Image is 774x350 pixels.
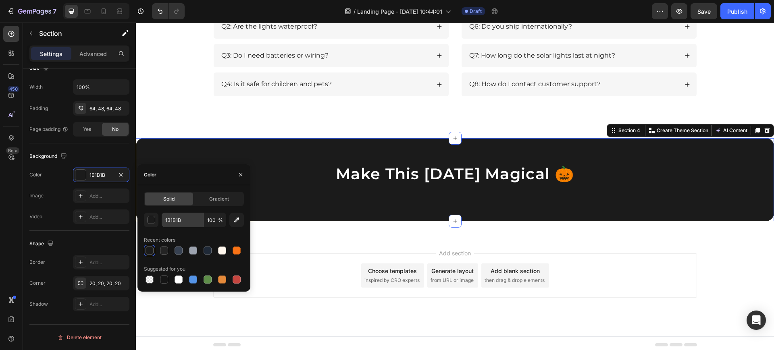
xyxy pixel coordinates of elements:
div: Section 4 [481,104,506,112]
div: 20, 20, 20, 20 [89,280,127,287]
div: Delete element [57,333,102,342]
div: Choose templates [232,244,281,253]
div: Open Intercom Messenger [747,311,766,330]
span: % [218,217,223,224]
div: Generate layout [295,244,338,253]
div: Color [144,171,156,178]
input: Eg: FFFFFF [162,213,204,227]
div: Add... [89,193,127,200]
div: 1B1B1B [89,172,113,179]
div: Shape [29,238,55,249]
button: AI Content [578,103,613,113]
div: Beta [6,147,19,154]
p: Settings [40,50,62,58]
div: 450 [8,86,19,92]
button: Publish [720,3,754,19]
button: Save [691,3,717,19]
div: Undo/Redo [152,3,185,19]
span: inspired by CRO experts [229,254,284,261]
span: Draft [470,8,482,15]
span: Solid [163,195,175,203]
span: from URL or image [295,254,338,261]
input: Auto [73,80,129,94]
span: Gradient [209,195,229,203]
div: Padding [29,105,48,112]
div: Background [29,151,69,162]
div: Publish [727,7,747,16]
iframe: To enrich screen reader interactions, please activate Accessibility in Grammarly extension settings [136,23,774,350]
div: Suggested for you [144,265,185,273]
p: Q8: How do I contact customer support? [333,58,465,66]
div: Add... [89,213,127,221]
div: Page padding [29,126,69,133]
div: Border [29,259,45,266]
span: then drag & drop elements [349,254,409,261]
p: Q7: How long do the solar lights last at night? [333,29,479,37]
div: Image [29,192,44,199]
p: Create Theme Section [521,104,572,112]
button: Delete element [29,331,129,344]
div: Add... [89,259,127,266]
div: Width [29,83,43,91]
div: Corner [29,280,46,287]
p: Advanced [79,50,107,58]
div: Video [29,213,42,220]
div: Add blank section [355,244,404,253]
div: Shadow [29,300,48,308]
span: Landing Page - [DATE] 10:44:01 [357,7,442,16]
div: Recent colors [144,236,175,244]
span: Save [697,8,711,15]
div: Color [29,171,42,178]
span: Yes [83,126,91,133]
div: 64, 48, 64, 48 [89,105,127,112]
span: No [112,126,119,133]
div: Add... [89,301,127,308]
p: Make This [DATE] Magical 🎃 [78,142,560,161]
h2: Rich Text Editor. Editing area: main [77,141,561,162]
span: / [354,7,356,16]
span: Add section [300,226,338,235]
p: 7 [53,6,56,16]
button: 7 [3,3,60,19]
p: Section [39,29,105,38]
